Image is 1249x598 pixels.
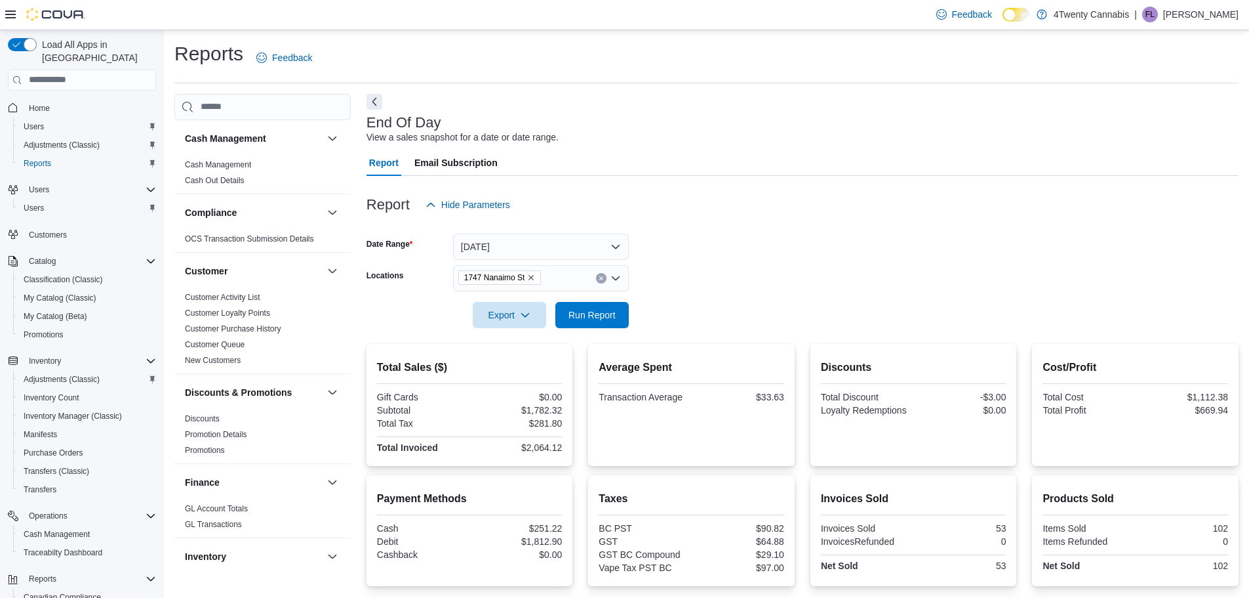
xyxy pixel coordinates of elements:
a: Transfers [18,482,62,498]
span: Transfers [24,484,56,495]
button: Users [24,182,54,198]
button: Inventory [185,550,322,563]
span: Traceabilty Dashboard [18,545,156,561]
a: Reports [18,156,56,171]
h3: Compliance [185,206,237,219]
div: Discounts & Promotions [174,411,351,463]
span: Inventory Manager (Classic) [18,408,156,424]
button: Home [3,98,161,117]
button: Remove 1747 Nanaimo St from selection in this group [527,274,535,282]
div: 0 [916,536,1006,547]
h2: Payment Methods [377,491,563,507]
div: Cash Management [174,157,351,194]
span: 1747 Nanaimo St [464,271,525,284]
button: Finance [185,476,322,489]
span: Hide Parameters [441,198,510,211]
h2: Taxes [599,491,784,507]
span: Inventory [24,353,156,369]
input: Dark Mode [1002,8,1030,22]
div: $0.00 [472,549,562,560]
div: Total Profit [1042,405,1132,416]
button: Compliance [185,206,322,219]
span: Transfers [18,482,156,498]
span: My Catalog (Classic) [24,293,96,303]
a: Traceabilty Dashboard [18,545,108,561]
a: Promotions [185,446,225,455]
div: $1,812.90 [472,536,562,547]
div: BC PST [599,523,688,534]
h3: Report [367,197,410,213]
a: Customer Purchase History [185,324,281,333]
button: Reports [13,154,161,173]
div: Total Tax [377,418,467,429]
div: $1,782.32 [472,405,562,416]
span: Home [24,100,156,116]
button: Discounts & Promotions [185,386,322,399]
h3: Finance [185,476,220,489]
span: Load All Apps in [GEOGRAPHIC_DATA] [37,38,156,64]
a: Cash Out Details [185,176,245,185]
span: Classification (Classic) [18,272,156,288]
div: $2,064.12 [472,442,562,453]
a: Feedback [931,1,997,28]
a: Users [18,119,49,135]
span: Users [24,203,44,213]
div: GST BC Compound [599,549,688,560]
div: $281.80 [472,418,562,429]
span: Customer Purchase History [185,324,281,334]
div: Items Refunded [1042,536,1132,547]
div: 102 [1138,561,1228,571]
button: Adjustments (Classic) [13,136,161,154]
div: Finance [174,501,351,538]
h2: Total Sales ($) [377,360,563,375]
span: Reports [29,574,56,584]
span: Catalog [29,256,56,267]
div: Vape Tax PST BC [599,563,688,573]
span: Reports [24,571,156,587]
span: Adjustments (Classic) [24,140,100,150]
span: Manifests [18,427,156,442]
h3: Discounts & Promotions [185,386,292,399]
button: Compliance [325,205,340,221]
span: Cash Management [24,529,90,540]
span: Email Subscription [414,150,498,176]
button: Catalog [3,252,161,270]
h3: Customer [185,265,228,278]
div: GST [599,536,688,547]
span: Traceabilty Dashboard [24,547,102,558]
button: Reports [24,571,62,587]
div: -$3.00 [916,392,1006,402]
div: $33.63 [694,392,784,402]
span: My Catalog (Beta) [24,311,87,322]
span: Inventory Count [18,390,156,406]
button: Cash Management [13,525,161,544]
span: Users [18,200,156,216]
a: Users [18,200,49,216]
div: $1,112.38 [1138,392,1228,402]
button: Purchase Orders [13,444,161,462]
button: Cash Management [325,131,340,146]
span: Users [29,184,49,195]
a: My Catalog (Beta) [18,309,92,324]
span: Inventory Count [24,393,79,403]
span: Adjustments (Classic) [18,372,156,387]
button: Inventory Manager (Classic) [13,407,161,425]
button: Inventory [325,549,340,565]
span: Feedback [952,8,992,21]
p: [PERSON_NAME] [1163,7,1239,22]
a: Discounts [185,414,220,423]
a: Manifests [18,427,62,442]
span: Operations [24,508,156,524]
button: Inventory [3,352,161,370]
div: Invoices Sold [821,523,911,534]
div: Cashback [377,549,467,560]
span: GL Account Totals [185,503,248,514]
div: $251.22 [472,523,562,534]
p: | [1134,7,1137,22]
div: Gift Cards [377,392,467,402]
div: $669.94 [1138,405,1228,416]
button: Customer [185,265,322,278]
span: Users [18,119,156,135]
div: Compliance [174,231,351,252]
span: Customer Loyalty Points [185,308,270,318]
